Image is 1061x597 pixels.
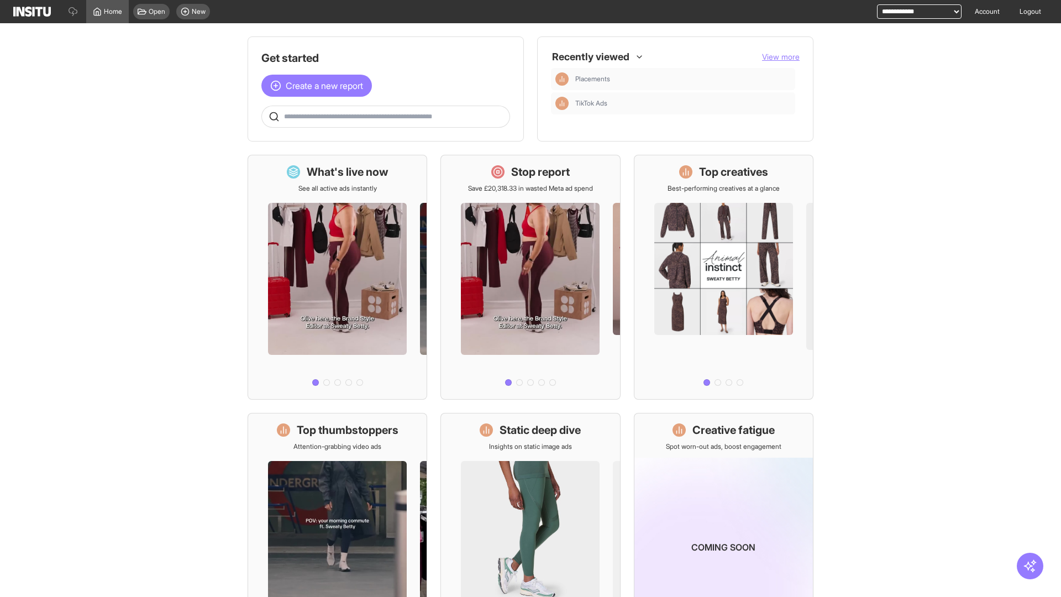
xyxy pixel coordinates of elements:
[699,164,768,180] h1: Top creatives
[762,52,800,61] span: View more
[293,442,381,451] p: Attention-grabbing video ads
[634,155,813,400] a: Top creativesBest-performing creatives at a glance
[575,75,610,83] span: Placements
[575,99,791,108] span: TikTok Ads
[149,7,165,16] span: Open
[575,99,607,108] span: TikTok Ads
[500,422,581,438] h1: Static deep dive
[261,75,372,97] button: Create a new report
[468,184,593,193] p: Save £20,318.33 in wasted Meta ad spend
[248,155,427,400] a: What's live nowSee all active ads instantly
[555,72,569,86] div: Insights
[286,79,363,92] span: Create a new report
[440,155,620,400] a: Stop reportSave £20,318.33 in wasted Meta ad spend
[489,442,572,451] p: Insights on static image ads
[668,184,780,193] p: Best-performing creatives at a glance
[297,422,398,438] h1: Top thumbstoppers
[511,164,570,180] h1: Stop report
[762,51,800,62] button: View more
[13,7,51,17] img: Logo
[192,7,206,16] span: New
[261,50,510,66] h1: Get started
[555,97,569,110] div: Insights
[575,75,791,83] span: Placements
[298,184,377,193] p: See all active ads instantly
[104,7,122,16] span: Home
[307,164,388,180] h1: What's live now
